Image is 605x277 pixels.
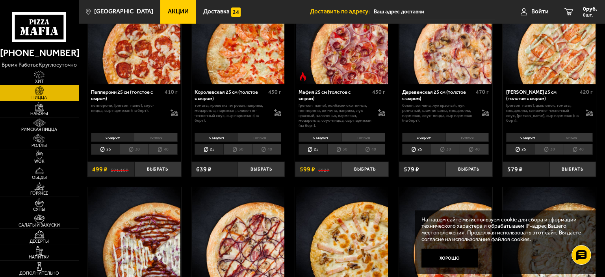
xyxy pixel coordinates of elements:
[310,9,374,15] span: Доставить по адресу:
[506,103,579,123] p: [PERSON_NAME], цыпленок, томаты, моцарелла, сливочно-чесночный соус, [PERSON_NAME], сыр пармезан ...
[341,133,385,142] li: тонкое
[299,144,327,155] li: 25
[327,144,356,155] li: 30
[91,89,163,101] div: Пепперони 25 см (толстое с сыром)
[300,166,315,173] span: 599 ₽
[92,166,108,173] span: 499 ₽
[507,166,523,173] span: 579 ₽
[506,133,549,142] li: с сыром
[402,144,431,155] li: 25
[421,217,586,243] p: На нашем сайте мы используем cookie для сбора информации технического характера и обрабатываем IP...
[531,9,549,15] span: Войти
[195,144,223,155] li: 25
[318,166,329,173] s: 692 ₽
[372,89,385,95] span: 450 г
[195,89,266,101] div: Королевская 25 см (толстое с сыром)
[223,144,252,155] li: 30
[238,133,281,142] li: тонкое
[268,89,281,95] span: 450 г
[506,89,578,101] div: [PERSON_NAME] 25 см (толстое с сыром)
[148,144,178,155] li: 40
[203,9,230,15] span: Доставка
[91,144,120,155] li: 25
[402,89,474,101] div: Деревенская 25 см (толстое с сыром)
[404,166,419,173] span: 579 ₽
[564,144,593,155] li: 40
[91,133,134,142] li: с сыром
[460,144,489,155] li: 40
[196,166,212,173] span: 639 ₽
[252,144,281,155] li: 40
[535,144,564,155] li: 30
[580,89,593,95] span: 420 г
[506,144,535,155] li: 25
[342,162,389,177] button: Выбрать
[299,133,341,142] li: с сыром
[134,162,181,177] button: Выбрать
[91,103,164,113] p: пепперони, [PERSON_NAME], соус-пицца, сыр пармезан (на борт).
[549,162,596,177] button: Выбрать
[356,144,385,155] li: 40
[195,103,268,123] p: томаты, креветка тигровая, паприка, моцарелла, пармезан, сливочно-чесночный соус, сыр пармезан (н...
[583,13,597,17] span: 0 шт.
[195,133,238,142] li: с сыром
[120,144,148,155] li: 30
[431,144,460,155] li: 30
[231,7,241,17] img: 15daf4d41897b9f0e9f617042186c801.svg
[299,103,372,128] p: [PERSON_NAME], колбаски охотничьи, пепперони, ветчина, паприка, лук красный, халапеньо, пармезан,...
[374,5,495,19] input: Ваш адрес доставки
[583,6,597,12] span: 0 руб.
[445,162,492,177] button: Выбрать
[94,9,153,15] span: [GEOGRAPHIC_DATA]
[165,89,178,95] span: 410 г
[299,89,370,101] div: Мафия 25 см (толстое с сыром)
[549,133,592,142] li: тонкое
[402,103,475,123] p: бекон, ветчина, лук красный, лук репчатый, шампиньоны, моцарелла, пармезан, соус-пицца, сыр парме...
[168,9,189,15] span: Акции
[134,133,177,142] li: тонкое
[238,162,285,177] button: Выбрать
[402,133,445,142] li: с сыром
[445,133,489,142] li: тонкое
[476,89,489,95] span: 470 г
[421,249,478,268] button: Хорошо
[298,72,308,81] img: Острое блюдо
[111,166,128,173] s: 591.16 ₽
